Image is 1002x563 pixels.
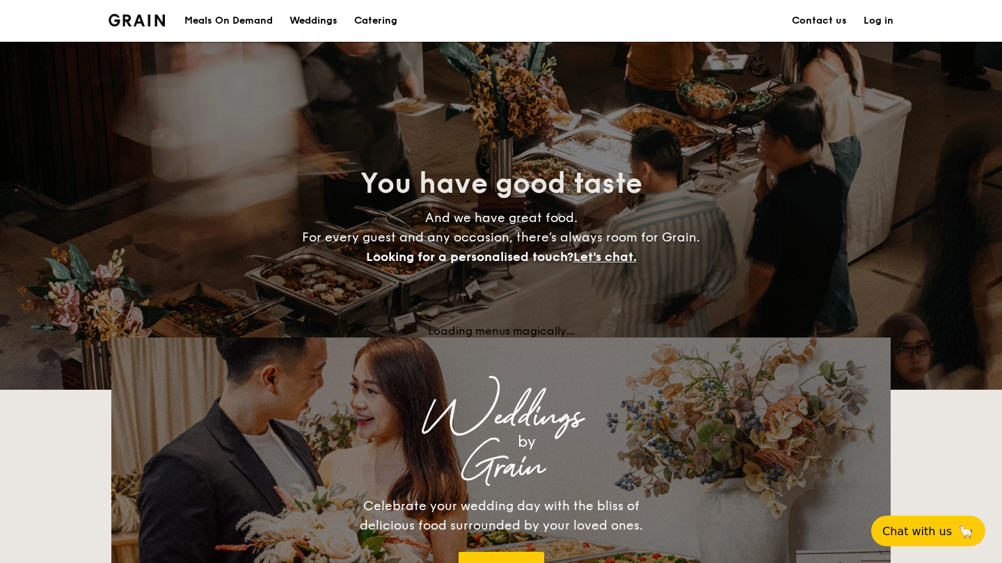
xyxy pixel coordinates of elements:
[344,496,658,535] div: Celebrate your wedding day with the bliss of delicious food surrounded by your loved ones.
[882,525,952,538] span: Chat with us
[234,454,768,479] div: Grain
[109,14,165,26] a: Logotype
[234,404,768,429] div: Weddings
[285,429,768,454] div: by
[573,249,637,264] span: Let's chat.
[957,523,974,539] span: 🦙
[871,516,985,546] button: Chat with us🦙
[111,324,891,338] div: Loading menus magically...
[109,14,165,26] img: Grain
